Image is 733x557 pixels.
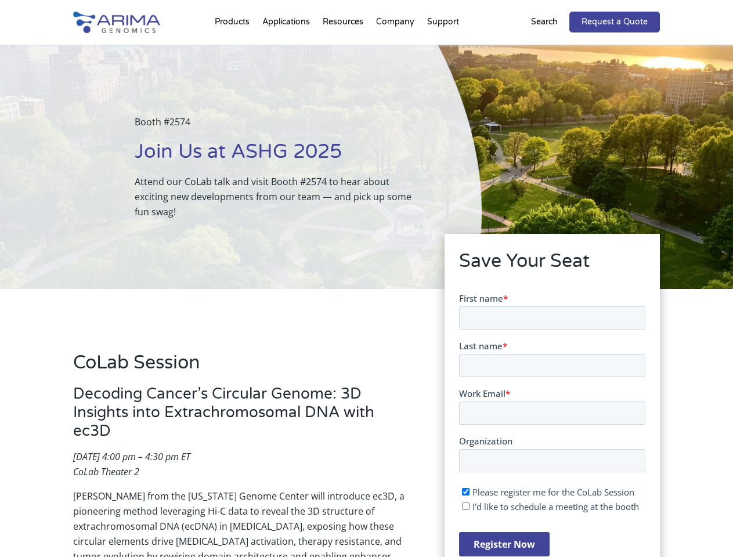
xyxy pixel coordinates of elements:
p: Search [531,15,558,30]
em: [DATE] 4:00 pm – 4:30 pm ET [73,450,190,463]
h2: CoLab Session [73,350,412,385]
em: CoLab Theater 2 [73,465,139,478]
h3: Decoding Cancer’s Circular Genome: 3D Insights into Extrachromosomal DNA with ec3D [73,385,412,449]
p: Booth #2574 [135,114,423,139]
p: Attend our CoLab talk and visit Booth #2574 to hear about exciting new developments from our team... [135,174,423,219]
h2: Save Your Seat [459,248,645,283]
a: Request a Quote [569,12,660,32]
h1: Join Us at ASHG 2025 [135,139,423,174]
img: Arima-Genomics-logo [73,12,160,33]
